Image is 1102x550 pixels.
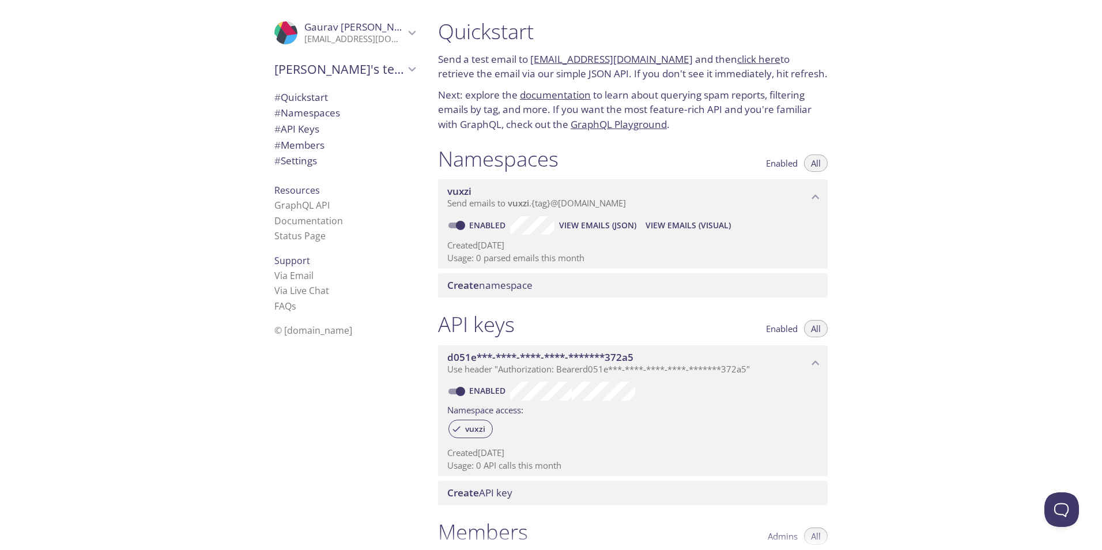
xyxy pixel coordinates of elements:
[274,91,281,104] span: #
[304,33,405,45] p: [EMAIL_ADDRESS][DOMAIN_NAME]
[759,320,805,337] button: Enabled
[438,88,828,132] p: Next: explore the to learn about querying spam reports, filtering emails by tag, and more. If you...
[265,14,424,52] div: Gaurav Putta
[554,216,641,235] button: View Emails (JSON)
[438,273,828,297] div: Create namespace
[274,122,281,135] span: #
[530,52,693,66] a: [EMAIL_ADDRESS][DOMAIN_NAME]
[447,184,471,198] span: vuxzi
[265,105,424,121] div: Namespaces
[447,459,818,472] p: Usage: 0 API calls this month
[304,20,418,33] span: Gaurav [PERSON_NAME]
[265,121,424,137] div: API Keys
[447,278,533,292] span: namespace
[448,420,493,438] div: vuxzi
[520,88,591,101] a: documentation
[292,300,296,312] span: s
[438,179,828,215] div: vuxzi namespace
[559,219,636,232] span: View Emails (JSON)
[447,278,479,292] span: Create
[571,118,667,131] a: GraphQL Playground
[447,486,512,499] span: API key
[274,284,329,297] a: Via Live Chat
[438,52,828,81] p: Send a test email to and then to retrieve the email via our simple JSON API. If you don't see it ...
[265,137,424,153] div: Members
[447,252,818,264] p: Usage: 0 parsed emails this month
[467,385,510,396] a: Enabled
[438,146,558,172] h1: Namespaces
[438,481,828,505] div: Create API Key
[438,519,528,545] h1: Members
[447,486,479,499] span: Create
[274,91,328,104] span: Quickstart
[274,154,281,167] span: #
[438,311,515,337] h1: API keys
[1044,492,1079,527] iframe: Help Scout Beacon - Open
[274,106,281,119] span: #
[265,153,424,169] div: Team Settings
[274,324,352,337] span: © [DOMAIN_NAME]
[274,199,330,212] a: GraphQL API
[274,122,319,135] span: API Keys
[438,18,828,44] h1: Quickstart
[274,229,326,242] a: Status Page
[804,155,828,172] button: All
[467,220,510,231] a: Enabled
[447,401,523,417] label: Namespace access:
[265,54,424,84] div: Gaurav's team
[761,528,805,545] button: Admins
[274,138,324,152] span: Members
[274,154,317,167] span: Settings
[804,320,828,337] button: All
[447,239,818,251] p: Created [DATE]
[641,216,735,235] button: View Emails (Visual)
[759,155,805,172] button: Enabled
[274,138,281,152] span: #
[646,219,731,232] span: View Emails (Visual)
[274,300,296,312] a: FAQ
[447,197,626,209] span: Send emails to . {tag} @[DOMAIN_NAME]
[737,52,780,66] a: click here
[274,184,320,197] span: Resources
[458,424,492,434] span: vuxzi
[274,214,343,227] a: Documentation
[265,89,424,106] div: Quickstart
[804,528,828,545] button: All
[274,61,405,77] span: [PERSON_NAME]'s team
[508,197,529,209] span: vuxzi
[447,447,818,459] p: Created [DATE]
[274,254,310,267] span: Support
[274,269,314,282] a: Via Email
[274,106,340,119] span: Namespaces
